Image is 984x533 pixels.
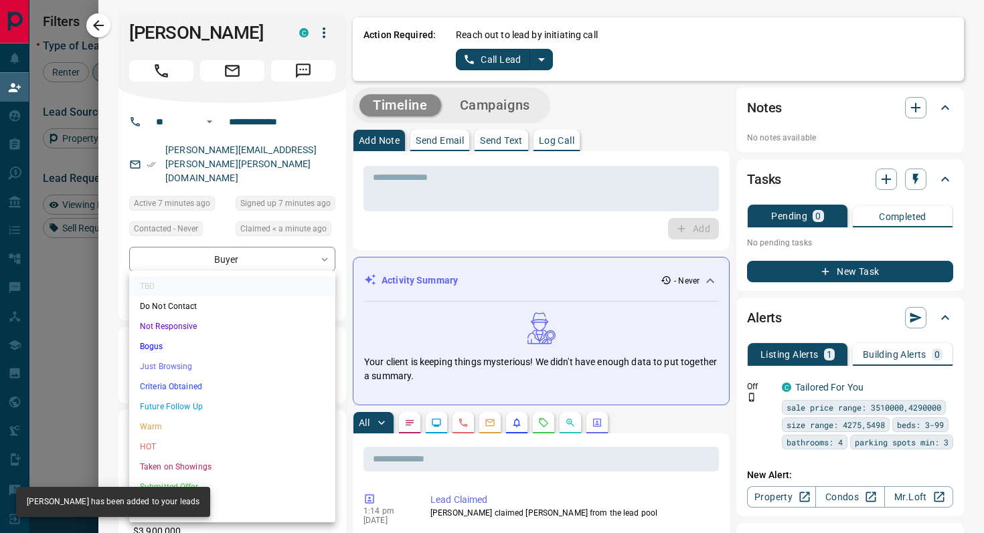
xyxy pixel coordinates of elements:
li: Submitted Offer [129,477,335,497]
li: Not Responsive [129,316,335,336]
li: Just Browsing [129,356,335,377]
li: HOT [129,437,335,457]
li: Criteria Obtained [129,377,335,397]
li: Future Follow Up [129,397,335,417]
li: Taken on Showings [129,457,335,477]
li: Warm [129,417,335,437]
div: [PERSON_NAME] has been added to your leads [27,491,199,513]
li: Do Not Contact [129,296,335,316]
li: Bogus [129,336,335,356]
li: Client [129,497,335,517]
